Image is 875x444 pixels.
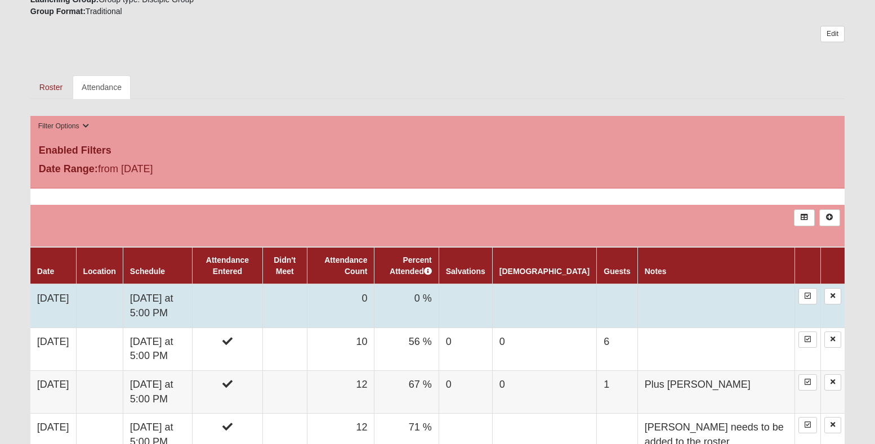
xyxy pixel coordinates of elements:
[798,288,817,304] a: Enter Attendance
[492,247,596,284] th: [DEMOGRAPHIC_DATA]
[307,284,374,328] td: 0
[307,328,374,370] td: 10
[130,267,165,276] a: Schedule
[637,370,794,413] td: Plus [PERSON_NAME]
[73,75,131,99] a: Attendance
[439,370,492,413] td: 0
[30,162,302,180] div: from [DATE]
[30,328,76,370] td: [DATE]
[597,247,637,284] th: Guests
[645,267,667,276] a: Notes
[390,255,432,276] a: Percent Attended
[374,328,439,370] td: 56 %
[492,370,596,413] td: 0
[123,328,192,370] td: [DATE] at 5:00 PM
[324,255,367,276] a: Attendance Count
[274,255,296,276] a: Didn't Meet
[597,370,637,413] td: 1
[824,417,841,433] a: Delete
[798,374,817,391] a: Enter Attendance
[206,255,249,276] a: Attendance Entered
[39,162,98,177] label: Date Range:
[39,145,836,157] h4: Enabled Filters
[30,370,76,413] td: [DATE]
[35,120,93,132] button: Filter Options
[439,247,492,284] th: Salvations
[824,288,841,304] a: Delete
[597,328,637,370] td: 6
[123,370,192,413] td: [DATE] at 5:00 PM
[794,209,815,226] a: Export to Excel
[824,331,841,348] a: Delete
[439,328,492,370] td: 0
[30,7,86,16] strong: Group Format:
[374,284,439,328] td: 0 %
[374,370,439,413] td: 67 %
[83,267,116,276] a: Location
[123,284,192,328] td: [DATE] at 5:00 PM
[30,75,72,99] a: Roster
[492,328,596,370] td: 0
[798,331,817,348] a: Enter Attendance
[30,284,76,328] td: [DATE]
[820,26,845,42] a: Edit
[819,209,840,226] a: Alt+N
[824,374,841,391] a: Delete
[37,267,54,276] a: Date
[307,370,374,413] td: 12
[798,417,817,433] a: Enter Attendance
